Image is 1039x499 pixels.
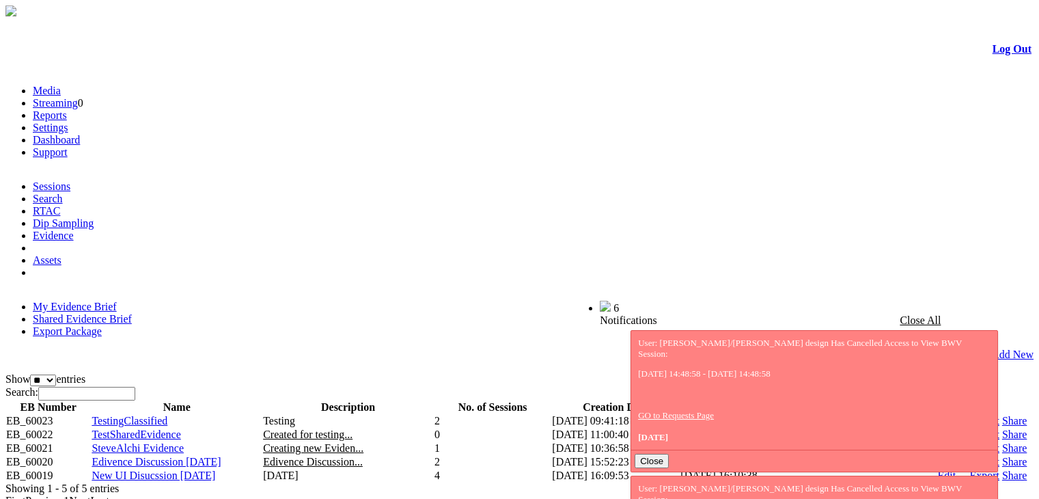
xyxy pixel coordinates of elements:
[78,97,83,109] span: 0
[5,483,1034,495] div: Showing 1 - 5 of 5 entries
[263,429,352,440] span: Created for testing...
[5,455,91,469] td: EB_60020
[635,454,669,468] button: Close
[638,338,990,443] div: User: [PERSON_NAME]/[PERSON_NAME] design Has Cancelled Access to View BWV Session:
[991,349,1034,361] a: Add New
[5,5,16,16] img: arrow-3.png
[33,254,61,266] a: Assets
[638,410,714,420] a: GO to Requests Page
[1002,470,1027,481] a: Share
[33,205,60,217] a: RTAC
[33,180,70,192] a: Sessions
[33,85,61,96] a: Media
[5,469,91,483] td: EB_60019
[92,429,180,440] a: TestSharedEvidence
[638,432,668,442] span: [DATE]
[33,230,74,241] a: Evidence
[1002,429,1027,440] a: Share
[5,373,85,385] label: Show entries
[33,217,94,229] a: Dip Sampling
[600,301,611,312] img: bell25.png
[262,401,434,414] th: Description: activate to sort column ascending
[1002,442,1027,454] a: Share
[5,442,91,455] td: EB_60021
[638,368,990,379] p: [DATE] 14:48:58 - [DATE] 14:48:58
[91,401,262,414] th: Name: activate to sort column ascending
[263,442,363,454] span: Creating new Eviden...
[92,470,215,481] a: New UI Disucssion [DATE]
[33,301,117,312] a: My Evidence Brief
[33,134,80,146] a: Dashboard
[1002,456,1027,468] a: Share
[38,387,135,401] input: Search:
[33,109,67,121] a: Reports
[92,456,221,468] a: Edivence Discussion [DATE]
[263,456,363,468] span: Edivence Discussion...
[33,313,132,325] a: Shared Evidence Brief
[415,301,572,312] span: Welcome, Nav Alchi design (Administrator)
[263,470,299,481] span: [DATE]
[92,415,167,427] a: TestingClassified
[33,146,68,158] a: Support
[92,442,184,454] a: SteveAlchi Evidence
[993,43,1031,55] a: Log Out
[1002,415,1027,427] a: Share
[33,122,68,133] a: Settings
[5,401,91,414] th: EB Number: activate to sort column ascending
[900,314,941,326] a: Close All
[5,428,91,442] td: EB_60022
[5,386,135,398] label: Search:
[263,415,295,427] span: Testing
[600,314,1005,327] div: Notifications
[613,302,619,314] span: 6
[5,414,91,428] td: EB_60023
[30,375,56,386] select: Showentries
[33,97,78,109] a: Streaming
[33,325,102,337] a: Export Package
[33,193,63,204] a: Search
